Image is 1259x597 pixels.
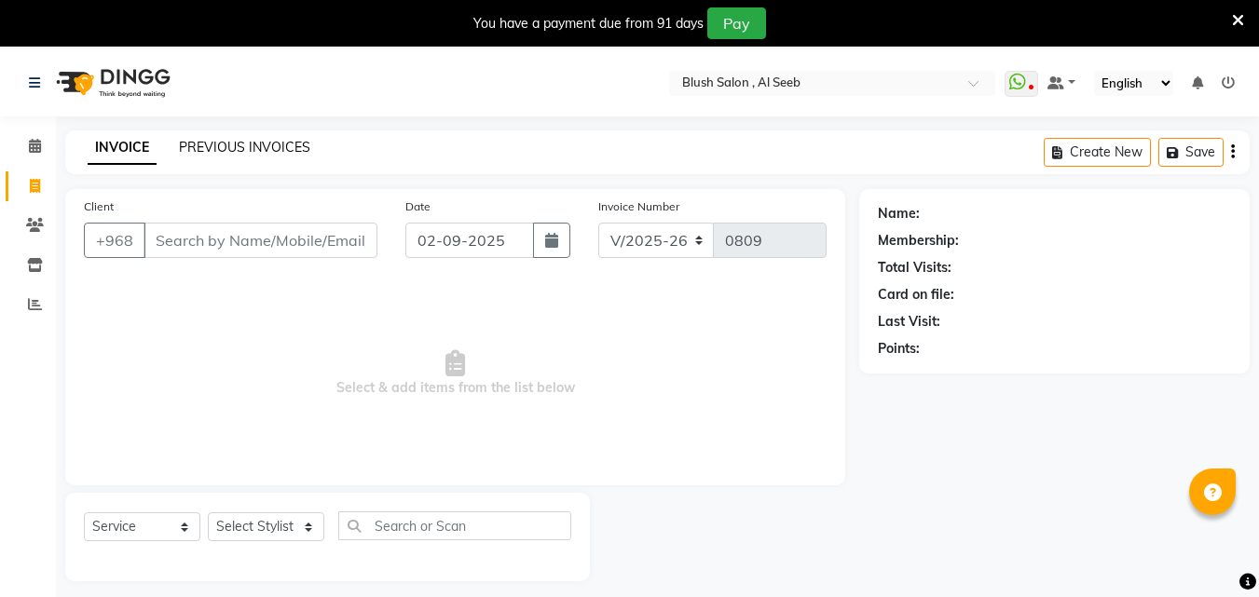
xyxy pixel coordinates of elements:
[598,198,679,215] label: Invoice Number
[473,14,704,34] div: You have a payment due from 91 days
[88,131,157,165] a: INVOICE
[405,198,431,215] label: Date
[707,7,766,39] button: Pay
[1044,138,1151,167] button: Create New
[338,511,571,540] input: Search or Scan
[878,285,954,305] div: Card on file:
[144,223,377,258] input: Search by Name/Mobile/Email/Code
[878,312,940,332] div: Last Visit:
[84,223,145,258] button: +968
[84,198,114,215] label: Client
[878,258,951,278] div: Total Visits:
[179,139,310,156] a: PREVIOUS INVOICES
[84,280,827,467] span: Select & add items from the list below
[48,57,175,109] img: logo
[878,204,920,224] div: Name:
[878,339,920,359] div: Points:
[878,231,959,251] div: Membership:
[1158,138,1224,167] button: Save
